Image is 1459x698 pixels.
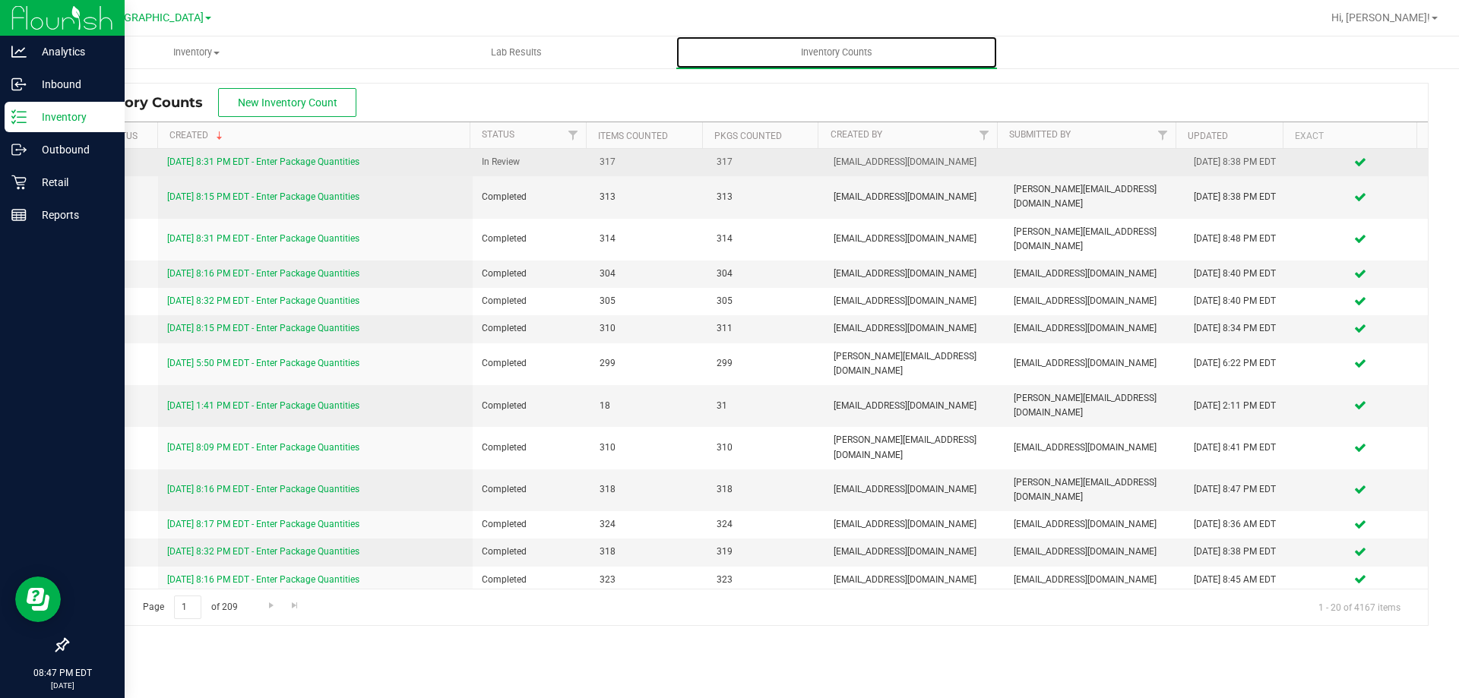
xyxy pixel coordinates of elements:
[27,43,118,61] p: Analytics
[834,399,995,413] span: [EMAIL_ADDRESS][DOMAIN_NAME]
[1014,441,1176,455] span: [EMAIL_ADDRESS][DOMAIN_NAME]
[36,36,356,68] a: Inventory
[676,36,996,68] a: Inventory Counts
[561,122,586,148] a: Filter
[482,190,581,204] span: Completed
[834,321,995,336] span: [EMAIL_ADDRESS][DOMAIN_NAME]
[1194,321,1283,336] div: [DATE] 8:34 PM EDT
[482,294,581,308] span: Completed
[482,155,581,169] span: In Review
[714,131,782,141] a: Pkgs Counted
[169,130,226,141] a: Created
[717,573,815,587] span: 323
[717,321,815,336] span: 311
[1014,391,1176,420] span: [PERSON_NAME][EMAIL_ADDRESS][DOMAIN_NAME]
[1194,482,1283,497] div: [DATE] 8:47 PM EDT
[600,482,698,497] span: 318
[1331,11,1430,24] span: Hi, [PERSON_NAME]!
[1194,441,1283,455] div: [DATE] 8:41 PM EDT
[167,574,359,585] a: [DATE] 8:16 PM EDT - Enter Package Quantities
[79,94,218,111] span: Inventory Counts
[174,595,201,619] input: 1
[834,155,995,169] span: [EMAIL_ADDRESS][DOMAIN_NAME]
[1194,232,1283,246] div: [DATE] 8:48 PM EDT
[482,356,581,371] span: Completed
[37,46,356,59] span: Inventory
[600,321,698,336] span: 310
[167,233,359,244] a: [DATE] 8:31 PM EDT - Enter Package Quantities
[11,207,27,223] inline-svg: Reports
[1014,182,1176,211] span: [PERSON_NAME][EMAIL_ADDRESS][DOMAIN_NAME]
[834,545,995,559] span: [EMAIL_ADDRESS][DOMAIN_NAME]
[27,173,118,191] p: Retail
[167,268,359,279] a: [DATE] 8:16 PM EDT - Enter Package Quantities
[1014,225,1176,254] span: [PERSON_NAME][EMAIL_ADDRESS][DOMAIN_NAME]
[167,358,359,368] a: [DATE] 5:50 PM EDT - Enter Package Quantities
[834,349,995,378] span: [PERSON_NAME][EMAIL_ADDRESS][DOMAIN_NAME]
[1194,356,1283,371] div: [DATE] 6:22 PM EDT
[482,441,581,455] span: Completed
[600,545,698,559] span: 318
[284,595,306,616] a: Go to the last page
[167,295,359,306] a: [DATE] 8:32 PM EDT - Enter Package Quantities
[717,482,815,497] span: 318
[1194,573,1283,587] div: [DATE] 8:45 AM EDT
[1014,294,1176,308] span: [EMAIL_ADDRESS][DOMAIN_NAME]
[834,573,995,587] span: [EMAIL_ADDRESS][DOMAIN_NAME]
[218,88,356,117] button: New Inventory Count
[167,323,359,333] a: [DATE] 8:15 PM EDT - Enter Package Quantities
[482,129,514,140] a: Status
[356,36,676,68] a: Lab Results
[7,666,118,680] p: 08:47 PM EDT
[11,109,27,125] inline-svg: Inventory
[717,356,815,371] span: 299
[1014,267,1176,281] span: [EMAIL_ADDRESS][DOMAIN_NAME]
[831,129,882,140] a: Created By
[167,484,359,494] a: [DATE] 8:16 PM EDT - Enter Package Quantities
[834,433,995,462] span: [PERSON_NAME][EMAIL_ADDRESS][DOMAIN_NAME]
[1194,294,1283,308] div: [DATE] 8:40 PM EDT
[1194,267,1283,281] div: [DATE] 8:40 PM EDT
[167,156,359,167] a: [DATE] 8:31 PM EDT - Enter Package Quantities
[167,519,359,529] a: [DATE] 8:17 PM EDT - Enter Package Quantities
[600,517,698,532] span: 324
[482,545,581,559] span: Completed
[27,141,118,159] p: Outbound
[717,517,815,532] span: 324
[167,546,359,557] a: [DATE] 8:32 PM EDT - Enter Package Quantities
[600,399,698,413] span: 18
[15,576,61,622] iframe: Resource center
[482,573,581,587] span: Completed
[780,46,893,59] span: Inventory Counts
[598,131,668,141] a: Items Counted
[7,680,118,691] p: [DATE]
[1009,129,1071,140] a: Submitted By
[1150,122,1175,148] a: Filter
[600,356,698,371] span: 299
[1014,321,1176,336] span: [EMAIL_ADDRESS][DOMAIN_NAME]
[11,142,27,157] inline-svg: Outbound
[167,400,359,411] a: [DATE] 1:41 PM EDT - Enter Package Quantities
[834,232,995,246] span: [EMAIL_ADDRESS][DOMAIN_NAME]
[600,155,698,169] span: 317
[27,75,118,93] p: Inbound
[1188,131,1228,141] a: Updated
[834,190,995,204] span: [EMAIL_ADDRESS][DOMAIN_NAME]
[1014,545,1176,559] span: [EMAIL_ADDRESS][DOMAIN_NAME]
[834,482,995,497] span: [EMAIL_ADDRESS][DOMAIN_NAME]
[11,77,27,92] inline-svg: Inbound
[1014,475,1176,504] span: [PERSON_NAME][EMAIL_ADDRESS][DOMAIN_NAME]
[717,155,815,169] span: 317
[600,294,698,308] span: 305
[717,441,815,455] span: 310
[717,267,815,281] span: 304
[482,399,581,413] span: Completed
[1194,190,1283,204] div: [DATE] 8:38 PM EDT
[167,442,359,453] a: [DATE] 8:09 PM EDT - Enter Package Quantities
[482,232,581,246] span: Completed
[11,44,27,59] inline-svg: Analytics
[100,11,204,24] span: [GEOGRAPHIC_DATA]
[717,545,815,559] span: 319
[1014,356,1176,371] span: [EMAIL_ADDRESS][DOMAIN_NAME]
[470,46,562,59] span: Lab Results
